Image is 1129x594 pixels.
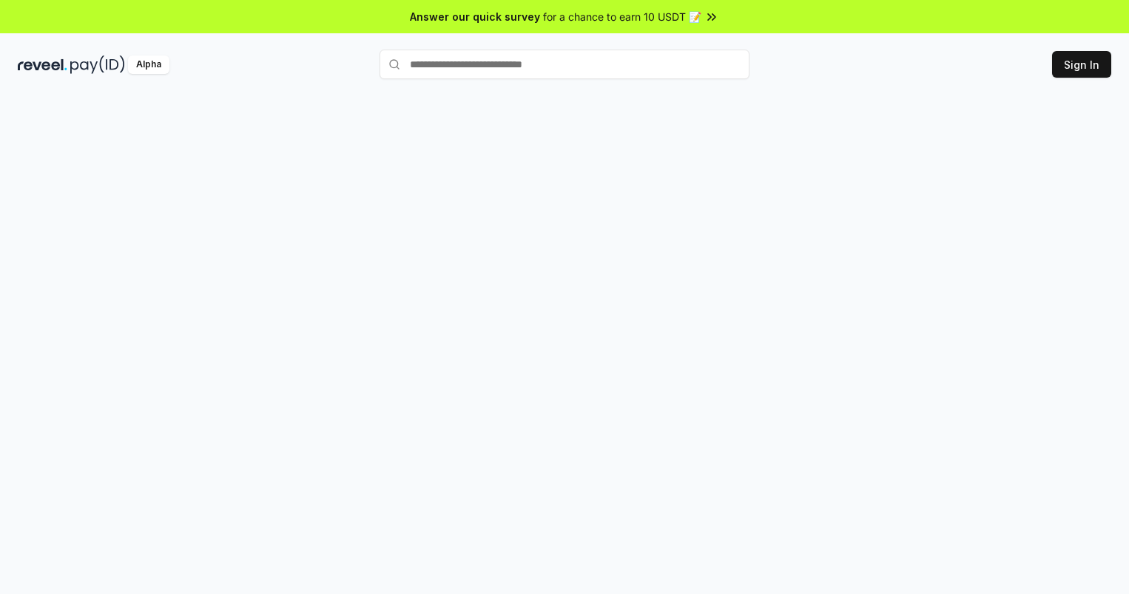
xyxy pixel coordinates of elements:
span: for a chance to earn 10 USDT 📝 [543,9,701,24]
img: reveel_dark [18,55,67,74]
button: Sign In [1052,51,1111,78]
div: Alpha [128,55,169,74]
span: Answer our quick survey [410,9,540,24]
img: pay_id [70,55,125,74]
